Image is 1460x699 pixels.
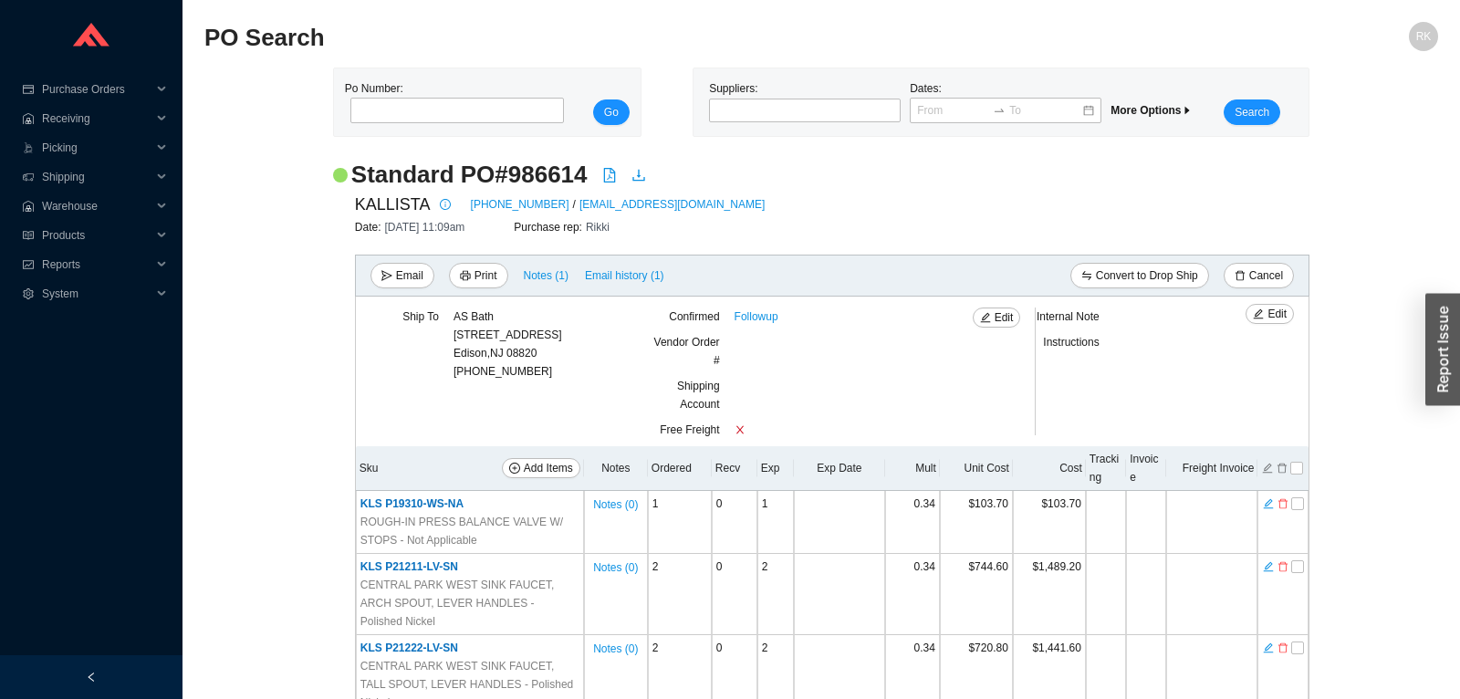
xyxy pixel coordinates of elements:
[712,446,757,491] th: Recv
[1249,266,1283,285] span: Cancel
[593,558,638,577] span: Notes ( 0 )
[360,642,458,654] span: KLS P21222-LV-SN
[204,22,1130,54] h2: PO Search
[917,101,989,120] input: From
[940,491,1013,554] td: $103.70
[885,491,940,554] td: 0.34
[474,266,497,285] span: Print
[1009,101,1081,120] input: To
[1267,305,1287,323] span: Edit
[1166,446,1257,491] th: Freight Invoice
[1086,446,1126,491] th: Tracking
[1013,446,1086,491] th: Cost
[385,221,465,234] span: [DATE] 11:09am
[794,446,885,491] th: Exp Date
[648,554,712,635] td: 2
[584,446,648,491] th: Notes
[579,195,765,214] a: [EMAIL_ADDRESS][DOMAIN_NAME]
[454,308,562,362] div: AS Bath [STREET_ADDRESS] Edison , NJ 08820
[351,159,588,191] h2: Standard PO # 986614
[885,446,940,491] th: Mult
[42,192,151,221] span: Warehouse
[648,491,712,554] td: 1
[431,192,456,217] button: info-circle
[381,270,392,283] span: send
[940,446,1013,491] th: Unit Cost
[1070,263,1209,288] button: swapConvert to Drop Ship
[1277,558,1289,571] button: delete
[360,560,458,573] span: KLS P21211-LV-SN
[523,266,569,278] button: Notes (1)
[86,672,97,683] span: left
[592,639,639,652] button: Notes (0)
[669,310,719,323] span: Confirmed
[704,79,905,125] div: Suppliers:
[42,279,151,308] span: System
[1235,270,1246,283] span: delete
[42,162,151,192] span: Shipping
[1043,336,1099,349] span: Instructions
[757,491,794,554] td: 1
[1096,266,1198,285] span: Convert to Drop Ship
[602,168,617,186] a: file-pdf
[654,336,720,367] span: Vendor Order #
[586,221,610,234] span: Rikki
[1262,496,1275,508] button: edit
[355,191,431,218] span: KALLISTA
[712,491,757,554] td: 0
[660,423,719,436] span: Free Freight
[1277,640,1289,652] button: delete
[1261,460,1274,473] button: edit
[454,308,562,381] div: [PHONE_NUMBER]
[677,380,720,411] span: Shipping Account
[370,263,434,288] button: sendEmail
[42,250,151,279] span: Reports
[735,424,746,435] span: close
[905,79,1106,125] div: Dates:
[973,308,1021,328] button: editEdit
[42,104,151,133] span: Receiving
[1277,560,1288,573] span: delete
[22,288,35,299] span: setting
[585,266,664,285] span: Email history (1)
[355,221,385,234] span: Date:
[592,558,639,570] button: Notes (0)
[735,308,778,326] a: Followup
[1081,270,1092,283] span: swap
[1276,460,1288,473] button: delete
[631,168,646,186] a: download
[593,99,630,125] button: Go
[1013,554,1086,635] td: $1,489.20
[360,458,580,478] div: Sku
[22,259,35,270] span: fund
[360,497,464,510] span: KLS P19310-WS-NA
[1277,496,1289,508] button: delete
[1126,446,1166,491] th: Invoice
[573,195,576,214] span: /
[471,195,569,214] a: [PHONE_NUMBER]
[42,133,151,162] span: Picking
[648,446,712,491] th: Ordered
[885,554,940,635] td: 0.34
[360,576,579,631] span: CENTRAL PARK WEST SINK FAUCET, ARCH SPOUT, LEVER HANDLES - Polished Nickel
[1277,642,1288,654] span: delete
[42,221,151,250] span: Products
[1037,310,1100,323] span: Internal Note
[631,168,646,183] span: download
[980,312,991,325] span: edit
[1416,22,1432,51] span: RK
[757,554,794,635] td: 2
[22,230,35,241] span: read
[1262,558,1275,571] button: edit
[502,458,580,478] button: plus-circleAdd Items
[360,513,579,549] span: ROUGH-IN PRESS BALANCE VALVE W/ STOPS - Not Applicable
[1224,263,1294,288] button: deleteCancel
[509,463,520,475] span: plus-circle
[592,495,639,507] button: Notes (0)
[514,221,586,234] span: Purchase rep:
[1253,308,1264,321] span: edit
[1246,304,1294,324] button: editEdit
[524,266,568,285] span: Notes ( 1 )
[22,84,35,95] span: credit-card
[602,168,617,183] span: file-pdf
